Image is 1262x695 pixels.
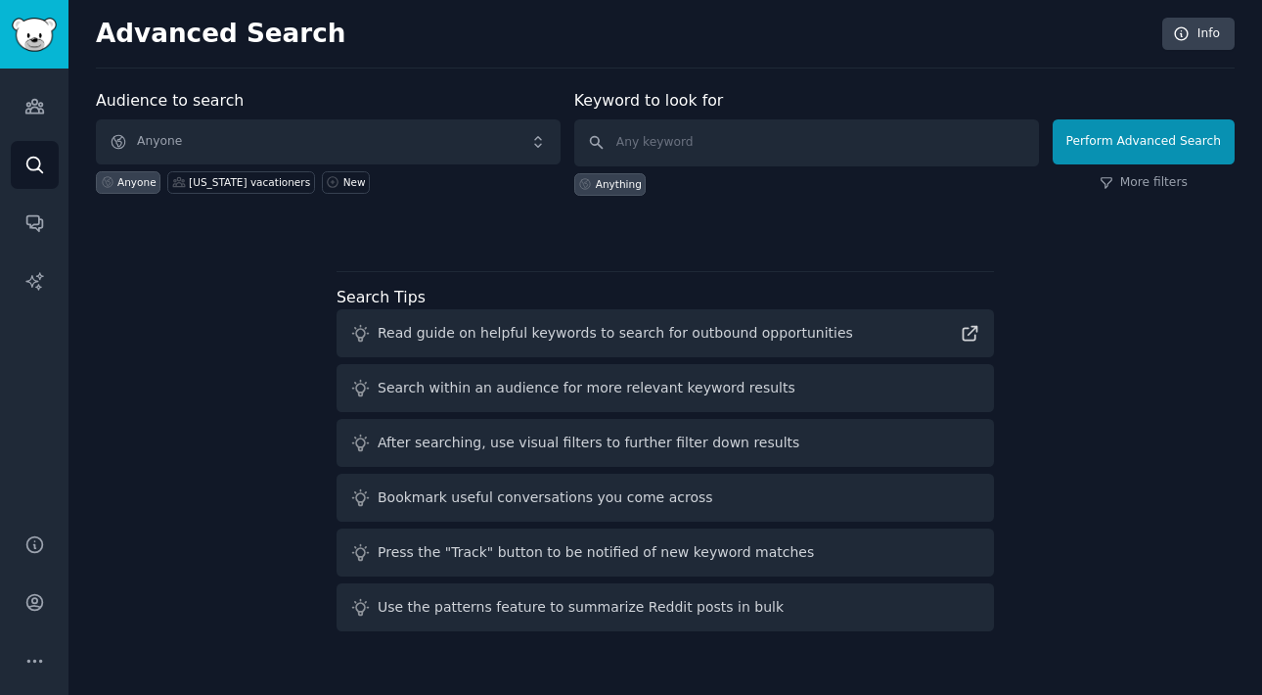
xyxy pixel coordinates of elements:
label: Search Tips [337,288,426,306]
button: Anyone [96,119,561,164]
img: GummySearch logo [12,18,57,52]
a: New [322,171,370,194]
div: Read guide on helpful keywords to search for outbound opportunities [378,323,853,344]
h2: Advanced Search [96,19,1151,50]
div: New [343,175,366,189]
div: Press the "Track" button to be notified of new keyword matches [378,542,814,563]
div: Anyone [117,175,157,189]
label: Audience to search [96,91,244,110]
div: Use the patterns feature to summarize Reddit posts in bulk [378,597,784,618]
input: Any keyword [574,119,1039,166]
a: Info [1162,18,1235,51]
div: Search within an audience for more relevant keyword results [378,378,795,398]
div: Anything [596,177,642,191]
div: Bookmark useful conversations you come across [378,487,713,508]
label: Keyword to look for [574,91,724,110]
div: After searching, use visual filters to further filter down results [378,433,799,453]
div: [US_STATE] vacationers [189,175,310,189]
button: Perform Advanced Search [1053,119,1235,164]
a: More filters [1100,174,1188,192]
